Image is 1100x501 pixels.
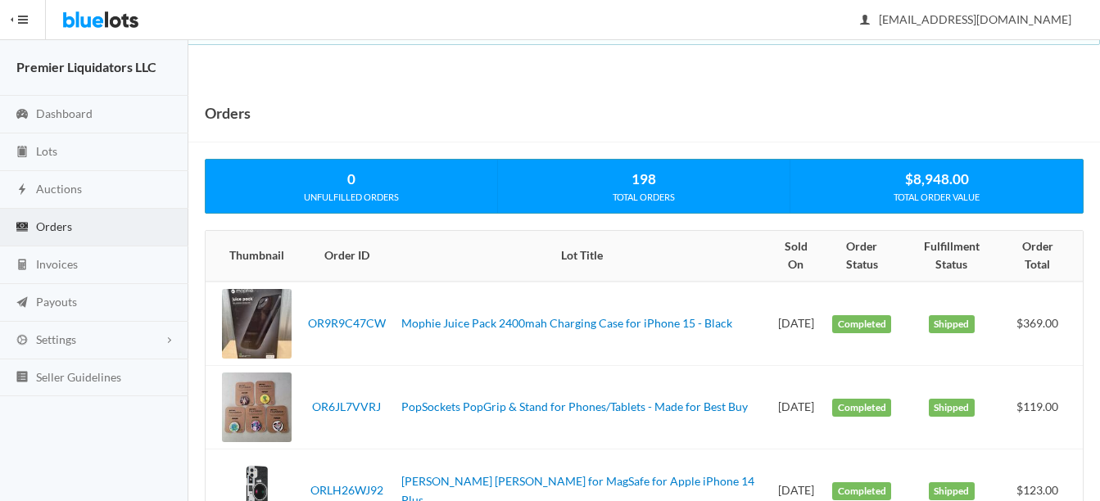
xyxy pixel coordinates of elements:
[832,399,891,417] label: Completed
[401,316,732,330] a: Mophie Juice Pack 2400mah Charging Case for iPhone 15 - Black
[14,183,30,198] ion-icon: flash
[36,144,57,158] span: Lots
[14,370,30,386] ion-icon: list box
[36,257,78,271] span: Invoices
[857,13,873,29] ion-icon: person
[310,483,383,497] a: ORLH26WJ92
[14,220,30,236] ion-icon: cash
[929,399,975,417] label: Shipped
[929,315,975,333] label: Shipped
[822,231,900,282] th: Order Status
[1002,231,1083,282] th: Order Total
[14,145,30,160] ion-icon: clipboard
[1002,282,1083,366] td: $369.00
[861,12,1071,26] span: [EMAIL_ADDRESS][DOMAIN_NAME]
[395,231,769,282] th: Lot Title
[832,482,891,500] label: Completed
[1002,366,1083,449] td: $119.00
[36,219,72,233] span: Orders
[401,399,748,413] a: PopSockets PopGrip & Stand for Phones/Tablets - Made for Best Buy
[769,366,823,449] td: [DATE]
[206,190,497,205] div: UNFULFILLED ORDERS
[905,170,969,187] strong: $8,948.00
[36,332,76,346] span: Settings
[36,370,121,384] span: Seller Guidelines
[298,231,395,282] th: Order ID
[36,295,77,309] span: Payouts
[36,106,93,120] span: Dashboard
[790,190,1083,205] div: TOTAL ORDER VALUE
[206,231,298,282] th: Thumbnail
[498,190,790,205] div: TOTAL ORDERS
[14,333,30,349] ion-icon: cog
[631,170,656,187] strong: 198
[832,315,891,333] label: Completed
[901,231,1002,282] th: Fulfillment Status
[14,258,30,273] ion-icon: calculator
[14,107,30,123] ion-icon: speedometer
[14,296,30,311] ion-icon: paper plane
[36,182,82,196] span: Auctions
[769,231,823,282] th: Sold On
[308,316,386,330] a: OR9R9C47CW
[312,399,381,413] a: OR6JL7VVRJ
[16,59,156,74] strong: Premier Liquidators LLC
[929,482,975,500] label: Shipped
[205,101,251,125] h1: Orders
[769,282,823,366] td: [DATE]
[347,170,355,187] strong: 0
